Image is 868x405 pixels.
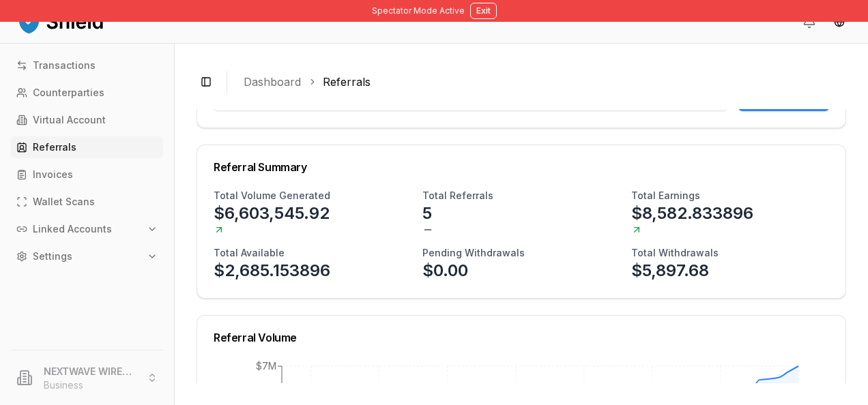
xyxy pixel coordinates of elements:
[11,109,163,131] a: Virtual Account
[631,202,753,224] p: $8,582.833896
[33,88,104,97] p: Counterparties
[244,74,301,90] a: Dashboard
[323,74,371,90] a: Referrals
[214,189,330,202] h3: Total Volume Generated
[372,5,465,16] span: Spectator Mode Active
[11,55,163,76] a: Transactions
[214,246,285,260] h3: Total Available
[11,164,163,185] a: Invoices
[11,82,163,104] a: Counterparties
[256,360,276,372] tspan: $7M
[214,332,829,343] div: Referral Volume
[11,136,163,158] a: Referrals
[33,115,106,125] p: Virtual Account
[631,246,719,260] h3: Total Withdrawals
[11,218,163,240] button: Linked Accounts
[631,189,700,202] h3: Total Earnings
[33,252,72,261] p: Settings
[33,197,95,207] p: Wallet Scans
[33,224,112,234] p: Linked Accounts
[11,191,163,213] a: Wallet Scans
[214,260,330,282] p: $2,685.153896
[33,61,96,70] p: Transactions
[422,246,525,260] h3: Pending Withdrawals
[631,260,709,282] p: $5,897.68
[214,162,829,172] div: Referral Summary
[470,3,497,19] button: Exit
[422,260,468,282] p: $0.00
[11,245,163,267] button: Settings
[214,202,330,224] p: $6,603,545.92
[422,202,432,224] p: 5
[244,74,835,90] nav: breadcrumb
[33,170,73,179] p: Invoices
[422,189,493,202] h3: Total Referrals
[33,142,76,152] p: Referrals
